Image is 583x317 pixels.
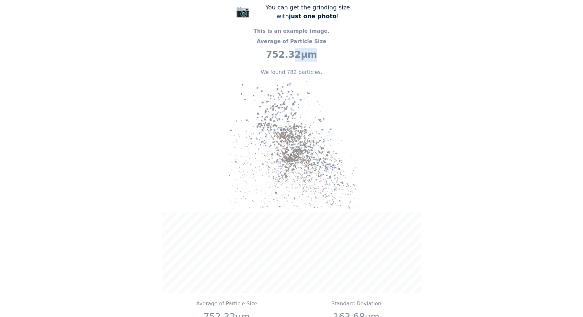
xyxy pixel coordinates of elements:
[162,27,421,35] p: This is an example image.
[289,13,337,19] b: just one photo
[227,79,356,209] img: alt
[236,5,250,18] span: 📷
[162,38,421,45] p: Average of Particle Size
[165,300,289,308] p: Average of Particle Size
[162,68,421,76] p: We found 782 particles.
[162,48,421,62] p: 752.32μm
[294,300,419,308] p: Standard Deviation
[259,3,356,20] div: You can get the grinding size with !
